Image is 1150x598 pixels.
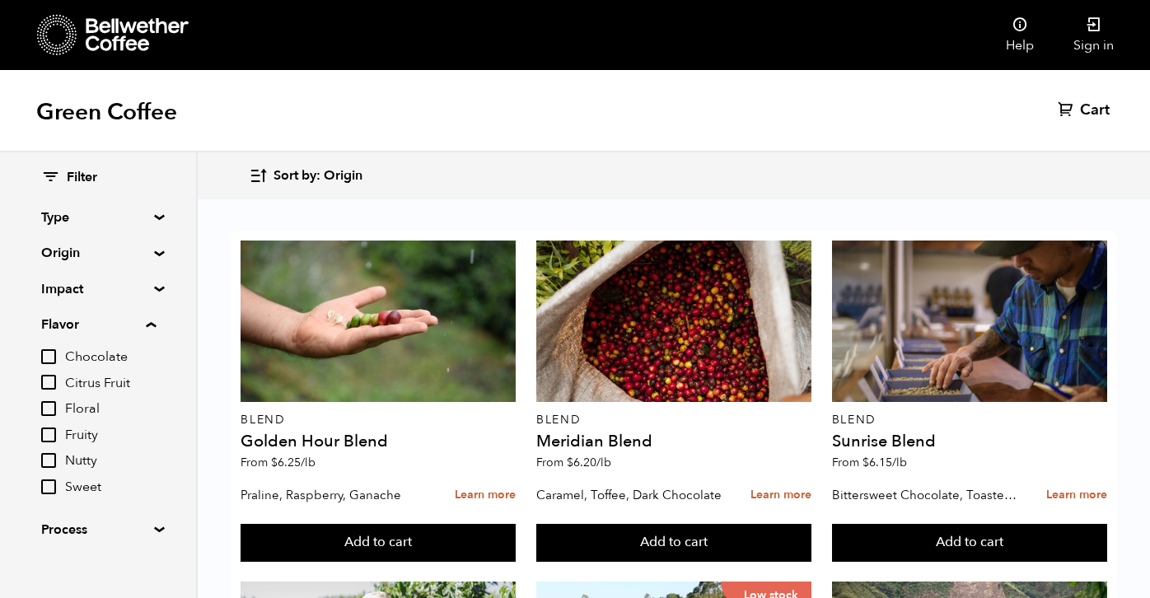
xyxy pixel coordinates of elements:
button: Add to cart [241,524,516,562]
span: From [832,455,907,470]
button: Add to cart [832,524,1107,562]
bdi: 6.20 [567,455,611,470]
span: From [536,455,611,470]
span: Sort by: Origin [273,167,362,185]
p: Praline, Raspberry, Ganache [241,483,428,507]
a: Learn more [1046,478,1107,513]
span: /lb [892,455,907,470]
span: Fruity [65,427,156,445]
p: Caramel, Toffee, Dark Chocolate [536,483,723,507]
a: Learn more [750,478,811,513]
h1: Green Coffee [36,97,177,127]
span: Chocolate [65,348,156,367]
input: Sweet [41,479,56,494]
p: Bittersweet Chocolate, Toasted Marshmallow, Candied Orange, Praline [832,483,1019,507]
span: Cart [1080,100,1110,120]
span: Citrus Fruit [65,375,156,393]
p: Blend [832,414,1107,426]
span: Filter [67,169,97,187]
input: Chocolate [41,349,56,364]
span: Nutty [65,452,156,470]
summary: Type [41,208,155,227]
span: $ [862,455,869,470]
span: Sweet [65,479,156,497]
bdi: 6.25 [271,455,316,470]
a: Cart [1058,100,1114,120]
span: From [241,455,316,470]
span: $ [271,455,278,470]
h4: Sunrise Blend [832,433,1107,450]
h4: Meridian Blend [536,433,811,450]
input: Citrus Fruit [41,375,56,390]
button: Add to cart [536,524,811,562]
button: Sort by: Origin [249,157,362,195]
summary: Origin [41,243,155,263]
input: Nutty [41,453,56,468]
bdi: 6.15 [862,455,907,470]
a: Learn more [455,478,516,513]
h4: Golden Hour Blend [241,433,516,450]
input: Fruity [41,427,56,442]
p: Blend [241,414,516,426]
span: /lb [596,455,611,470]
p: Blend [536,414,811,426]
span: Floral [65,400,156,418]
span: /lb [301,455,316,470]
span: $ [567,455,573,470]
summary: Process [41,520,155,540]
input: Floral [41,401,56,416]
summary: Impact [41,279,155,299]
summary: Flavor [41,315,156,334]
